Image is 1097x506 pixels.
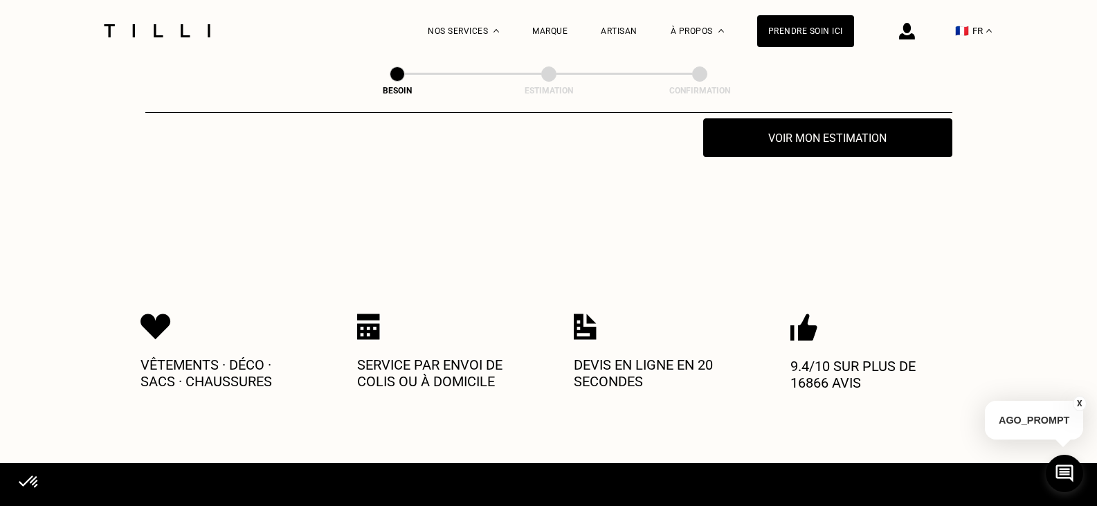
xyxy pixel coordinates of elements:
a: Artisan [601,26,637,36]
p: Vêtements · Déco · Sacs · Chaussures [140,356,307,390]
div: Besoin [328,86,466,96]
a: Prendre soin ici [757,15,854,47]
img: icône connexion [899,23,915,39]
a: Marque [532,26,568,36]
span: 🇫🇷 [955,24,969,37]
img: Menu déroulant à propos [718,29,724,33]
img: Icon [574,314,597,340]
p: 9.4/10 sur plus de 16866 avis [790,358,957,391]
button: Voir mon estimation [703,118,952,157]
img: Icon [790,314,817,341]
button: X [1073,396,1087,411]
p: AGO_PROMPT [985,401,1083,440]
p: Devis en ligne en 20 secondes [574,356,740,390]
p: Service par envoi de colis ou à domicile [357,356,523,390]
img: Menu déroulant [493,29,499,33]
img: menu déroulant [986,29,992,33]
div: Confirmation [631,86,769,96]
img: Icon [140,314,171,340]
img: Logo du service de couturière Tilli [99,24,215,37]
img: Icon [357,314,380,340]
div: Estimation [480,86,618,96]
